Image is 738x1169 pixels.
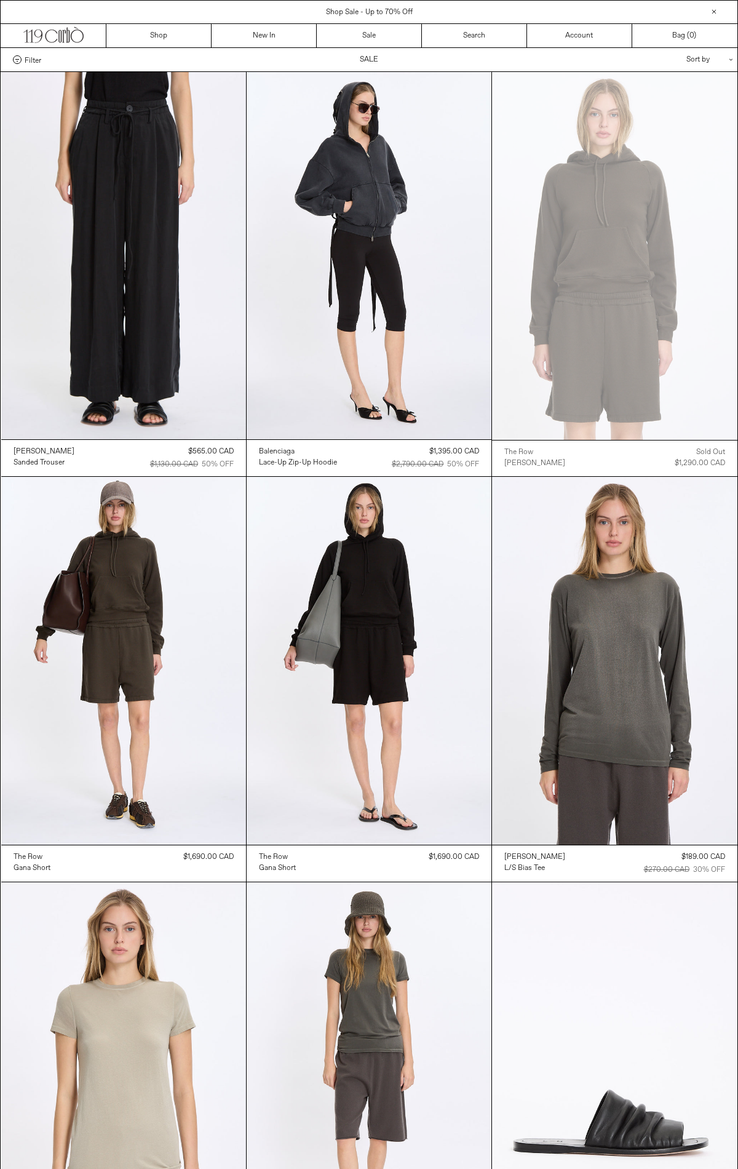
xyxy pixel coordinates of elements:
img: The Row Timia Sweatshirt in warm sepia [492,72,737,440]
div: $1,690.00 CAD [429,852,479,863]
div: $270.00 CAD [644,864,689,876]
a: L/S Bias Tee [504,863,565,874]
div: Sold out [696,447,725,458]
a: Bag () [632,24,737,47]
div: [PERSON_NAME] [504,852,565,863]
div: 30% OFF [693,864,725,876]
a: The Row [504,447,565,458]
a: Sanded Trouser [14,457,74,468]
a: The Row [259,852,296,863]
div: $1,690.00 CAD [183,852,234,863]
img: Lauren Manoogian Sanded Trouser [1,72,246,439]
div: Lace-Up Zip-Up Hoodie [259,458,337,468]
a: Gana Short [14,863,50,874]
a: [PERSON_NAME] [14,446,74,457]
div: Gana Short [259,863,296,874]
span: Filter [25,55,41,64]
div: [PERSON_NAME] [14,447,74,457]
a: Sale [317,24,422,47]
div: Balenciaga [259,447,295,457]
a: Balenciaga [259,446,337,457]
a: Account [527,24,632,47]
div: Sort by [614,48,725,71]
a: [PERSON_NAME] [504,458,565,469]
a: Shop [106,24,212,47]
div: The Row [504,447,533,458]
span: 0 [689,31,694,41]
div: $189.00 CAD [681,852,725,863]
div: The Row [259,852,288,863]
div: $1,395.00 CAD [429,446,479,457]
div: $2,790.00 CAD [392,459,443,470]
a: Search [422,24,527,47]
img: The Row Gana Short in black [247,477,491,844]
div: $565.00 CAD [188,446,234,457]
div: Gana Short [14,863,50,874]
div: Sanded Trouser [14,458,65,468]
a: [PERSON_NAME] [504,852,565,863]
div: 50% OFF [447,459,479,470]
span: ) [689,30,696,41]
img: Balenciaga Lace-Up Zip-Up Hoodie [247,72,491,439]
a: Gana Short [259,863,296,874]
div: $1,130.00 CAD [150,459,198,470]
a: Shop Sale - Up to 70% Off [326,7,413,17]
div: 50% OFF [202,459,234,470]
div: L/S Bias Tee [504,863,545,874]
a: New In [212,24,317,47]
div: The Row [14,852,42,863]
div: $1,290.00 CAD [675,458,725,469]
img: Lauren Manoogian Bias L/S Tee [492,477,737,845]
a: The Row [14,852,50,863]
a: Lace-Up Zip-Up Hoodie [259,457,337,468]
img: The Row Gana Short in warm sepia [1,477,246,844]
